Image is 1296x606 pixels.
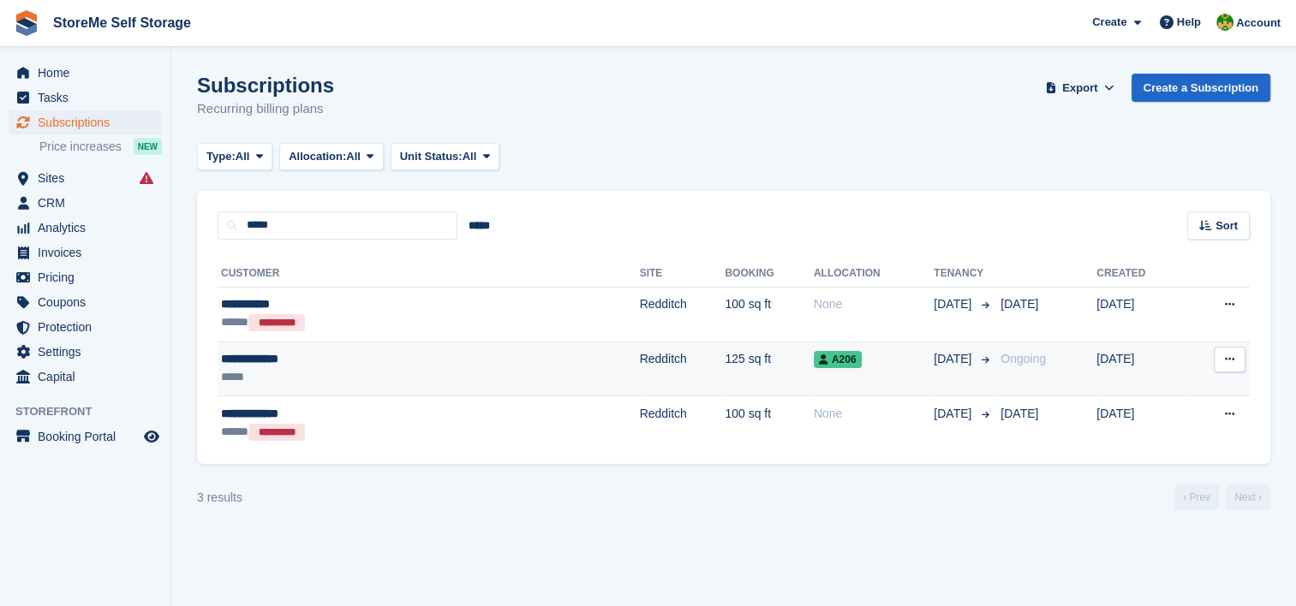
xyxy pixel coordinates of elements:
[15,403,170,420] span: Storefront
[1174,484,1219,510] a: Previous
[1000,297,1038,311] span: [DATE]
[289,148,346,165] span: Allocation:
[640,287,726,342] td: Redditch
[38,365,140,389] span: Capital
[391,143,499,171] button: Unit Status: All
[1092,14,1126,31] span: Create
[197,489,242,507] div: 3 results
[640,396,726,450] td: Redditch
[1000,352,1046,365] span: Ongoing
[140,171,153,185] i: Smart entry sync failures have occurred
[38,166,140,190] span: Sites
[38,61,140,85] span: Home
[14,10,39,36] img: stora-icon-8386f47178a22dfd0bd8f6a31ec36ba5ce8667c1dd55bd0f319d3a0aa187defe.svg
[9,425,162,449] a: menu
[934,350,975,368] span: [DATE]
[9,265,162,289] a: menu
[814,405,934,423] div: None
[9,61,162,85] a: menu
[39,137,162,156] a: Price increases NEW
[9,365,162,389] a: menu
[9,166,162,190] a: menu
[236,148,250,165] span: All
[218,260,640,288] th: Customer
[1096,287,1185,342] td: [DATE]
[38,315,140,339] span: Protection
[346,148,361,165] span: All
[38,86,140,110] span: Tasks
[9,315,162,339] a: menu
[1132,74,1270,102] a: Create a Subscription
[640,342,726,396] td: Redditch
[197,143,272,171] button: Type: All
[39,139,122,155] span: Price increases
[1096,260,1185,288] th: Created
[38,241,140,264] span: Invoices
[1215,217,1238,235] span: Sort
[1096,396,1185,450] td: [DATE]
[279,143,384,171] button: Allocation: All
[725,396,814,450] td: 100 sq ft
[9,191,162,215] a: menu
[38,290,140,314] span: Coupons
[141,426,162,447] a: Preview store
[38,340,140,364] span: Settings
[9,110,162,134] a: menu
[725,260,814,288] th: Booking
[725,342,814,396] td: 125 sq ft
[400,148,463,165] span: Unit Status:
[206,148,236,165] span: Type:
[725,287,814,342] td: 100 sq ft
[934,260,994,288] th: Tenancy
[934,405,975,423] span: [DATE]
[38,425,140,449] span: Booking Portal
[1236,15,1281,32] span: Account
[9,290,162,314] a: menu
[463,148,477,165] span: All
[9,340,162,364] a: menu
[197,99,334,119] p: Recurring billing plans
[9,216,162,240] a: menu
[1096,342,1185,396] td: [DATE]
[814,295,934,313] div: None
[9,86,162,110] a: menu
[640,260,726,288] th: Site
[46,9,198,37] a: StoreMe Self Storage
[934,295,975,313] span: [DATE]
[1177,14,1201,31] span: Help
[814,260,934,288] th: Allocation
[1171,484,1274,510] nav: Page
[197,74,334,97] h1: Subscriptions
[38,191,140,215] span: CRM
[1062,80,1097,97] span: Export
[38,110,140,134] span: Subscriptions
[1042,74,1118,102] button: Export
[38,265,140,289] span: Pricing
[1216,14,1233,31] img: StorMe
[1226,484,1270,510] a: Next
[9,241,162,264] a: menu
[134,138,162,155] div: NEW
[814,351,862,368] span: A206
[38,216,140,240] span: Analytics
[1000,407,1038,420] span: [DATE]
